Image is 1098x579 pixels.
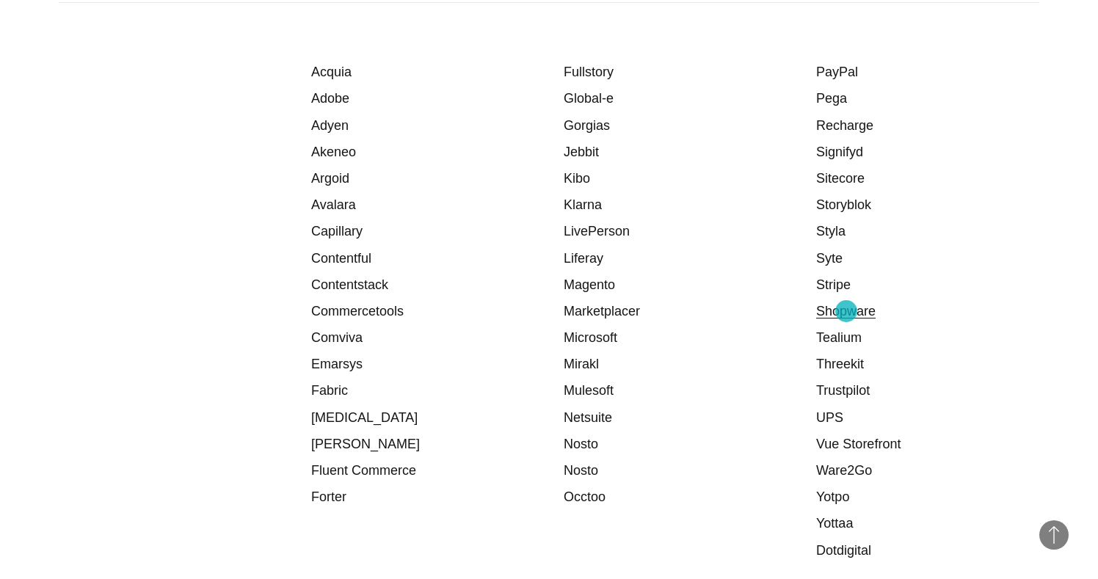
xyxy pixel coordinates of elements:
a: Styla [816,224,846,238]
a: Microsoft [564,330,617,345]
a: Argoid [311,171,349,186]
a: Mirakl [564,357,599,371]
a: Forter [311,489,346,504]
a: Fabric [311,383,348,398]
a: Contentful [311,251,371,266]
a: Sitecore [816,171,865,186]
a: Yottaa [816,516,853,531]
a: Capillary [311,224,363,238]
a: Liferay [564,251,603,266]
a: Avalara [311,197,356,212]
a: Nosto [564,463,598,478]
a: Gorgias [564,118,610,133]
a: Vue Storefront [816,437,901,451]
a: Adobe [311,91,349,106]
a: Signifyd [816,145,863,159]
a: Fullstory [564,65,614,79]
a: Acquia [311,65,352,79]
a: Comviva [311,330,363,345]
a: Pega [816,91,847,106]
a: Yotpo [816,489,849,504]
a: Magento [564,277,615,292]
a: Dotdigital [816,543,871,558]
a: Threekit [816,357,864,371]
a: Ware2Go [816,463,872,478]
a: Mulesoft [564,383,614,398]
a: [MEDICAL_DATA] [311,410,418,425]
a: Storyblok [816,197,871,212]
button: Back to Top [1039,520,1069,550]
a: Commercetools [311,304,404,318]
a: Contentstack [311,277,388,292]
a: LivePerson [564,224,630,238]
a: Syte [816,251,843,266]
a: [PERSON_NAME] [311,437,420,451]
a: Nosto [564,437,598,451]
a: Fluent Commerce [311,463,416,478]
a: Adyen [311,118,349,133]
a: Marketplacer [564,304,640,318]
a: Kibo [564,171,590,186]
a: Tealium [816,330,862,345]
a: Akeneo [311,145,356,159]
a: Occtoo [564,489,606,504]
a: Jebbit [564,145,599,159]
a: Klarna [564,197,602,212]
a: Netsuite [564,410,612,425]
a: Stripe [816,277,851,292]
a: PayPal [816,65,858,79]
a: Recharge [816,118,873,133]
a: Global-e [564,91,614,106]
a: Shopware [816,304,876,318]
a: Trustpilot [816,383,870,398]
a: Emarsys [311,357,363,371]
a: UPS [816,410,843,425]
